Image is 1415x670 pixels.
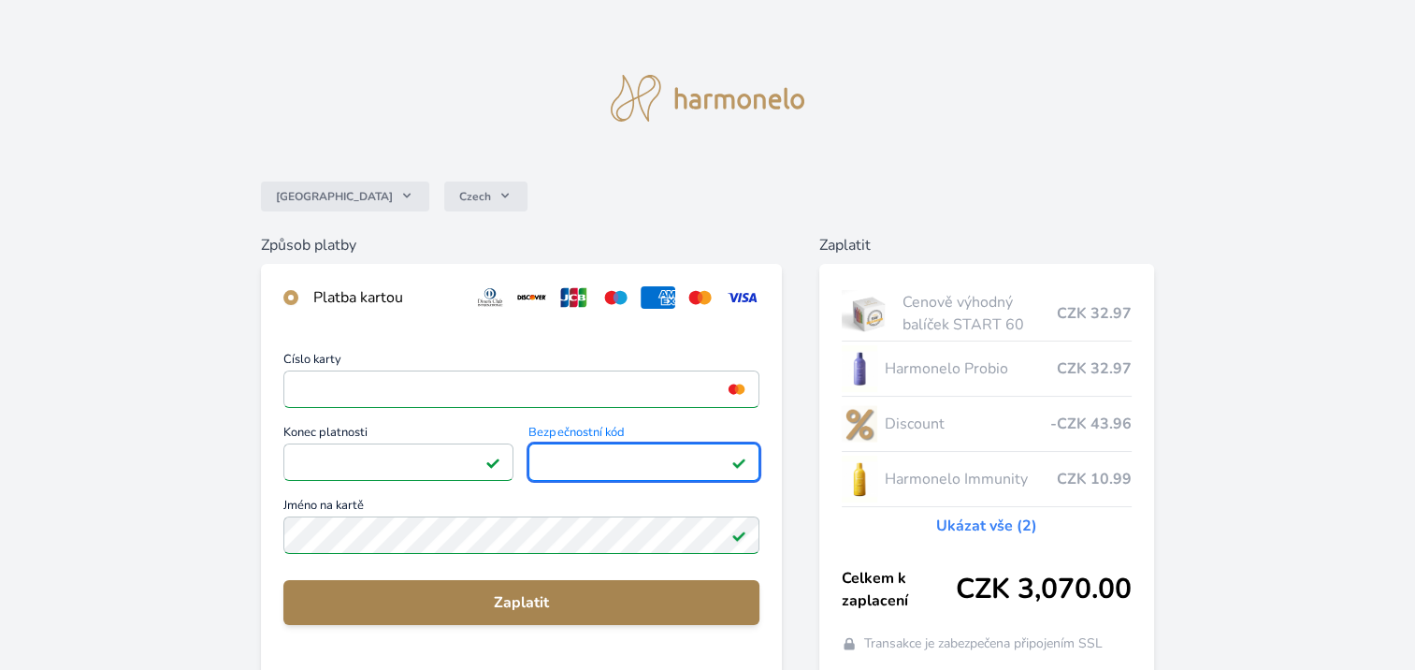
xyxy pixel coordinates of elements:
[936,515,1037,537] a: Ukázat vše (2)
[885,413,1050,435] span: Discount
[885,468,1057,490] span: Harmonelo Immunity
[885,357,1057,380] span: Harmonelo Probio
[842,345,877,392] img: CLEAN_PROBIO_se_stinem_x-lo.jpg
[528,427,759,444] span: Bezpečnostní kód
[902,291,1057,336] span: Cenově výhodný balíček START 60
[1057,468,1132,490] span: CZK 10.99
[556,286,591,309] img: jcb.svg
[283,500,759,517] span: Jméno na kartě
[731,455,746,470] img: Platné pole
[444,182,527,211] button: Czech
[283,427,514,444] span: Konec platnosti
[724,381,749,398] img: mc
[298,591,744,614] span: Zaplatit
[956,573,1132,606] span: CZK 3,070.00
[641,286,675,309] img: amex.svg
[683,286,717,309] img: mc.svg
[819,234,1154,256] h6: Zaplatit
[731,528,746,543] img: Platné pole
[842,456,877,502] img: IMMUNITY_se_stinem_x-lo.jpg
[473,286,508,309] img: diners.svg
[1057,357,1132,380] span: CZK 32.97
[537,449,751,475] iframe: Iframe pro bezpečnostní kód
[261,234,782,256] h6: Způsob platby
[514,286,549,309] img: discover.svg
[292,449,506,475] iframe: Iframe pro datum vypršení platnosti
[485,455,500,470] img: Platné pole
[599,286,633,309] img: maestro.svg
[864,634,1103,653] span: Transakce je zabezpečena připojením SSL
[276,189,393,204] span: [GEOGRAPHIC_DATA]
[1050,413,1132,435] span: -CZK 43.96
[261,182,429,211] button: [GEOGRAPHIC_DATA]
[313,286,458,309] div: Platba kartou
[842,401,877,447] img: discount-lo.png
[842,290,895,337] img: start.jpg
[1057,302,1132,325] span: CZK 32.97
[283,517,759,554] input: Jméno na kartěPlatné pole
[459,189,491,204] span: Czech
[611,75,805,122] img: logo.svg
[283,354,759,371] span: Číslo karty
[292,376,751,402] iframe: Iframe pro číslo karty
[725,286,759,309] img: visa.svg
[842,567,956,612] span: Celkem k zaplacení
[283,580,759,625] button: Zaplatit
